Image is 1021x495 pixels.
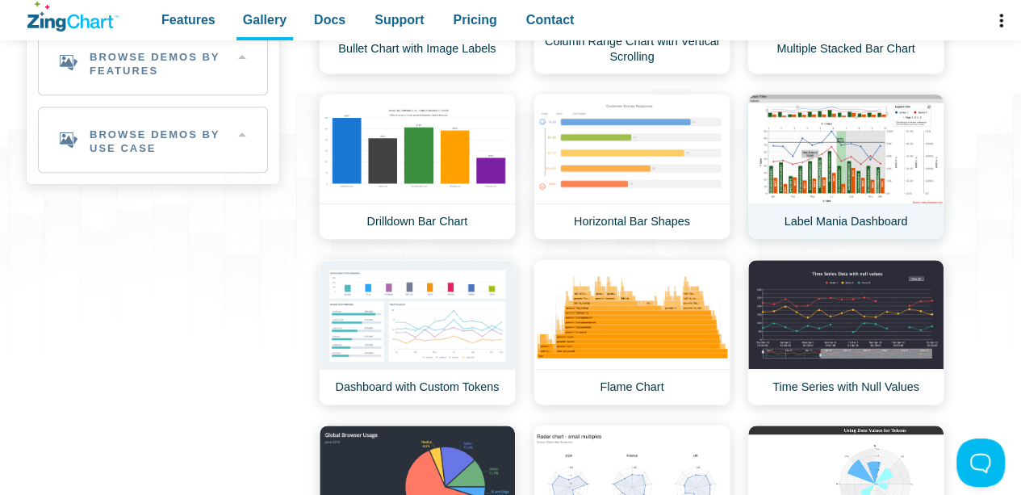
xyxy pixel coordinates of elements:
a: ZingChart Logo. Click to return to the homepage [27,2,119,31]
span: Contact [526,9,575,31]
span: Features [161,9,215,31]
a: Time Series with Null Values [747,259,944,405]
h2: Browse Demos By Use Case [39,107,267,172]
iframe: Toggle Customer Support [956,438,1005,487]
span: Pricing [453,9,496,31]
a: Drilldown Bar Chart [319,94,516,240]
h2: Browse Demos By Features [39,30,267,94]
a: Flame Chart [534,259,730,405]
a: Label Mania Dashboard [747,94,944,240]
span: Support [375,9,424,31]
a: Dashboard with Custom Tokens [319,259,516,405]
span: Docs [314,9,345,31]
a: Horizontal Bar Shapes [534,94,730,240]
span: Gallery [243,9,287,31]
